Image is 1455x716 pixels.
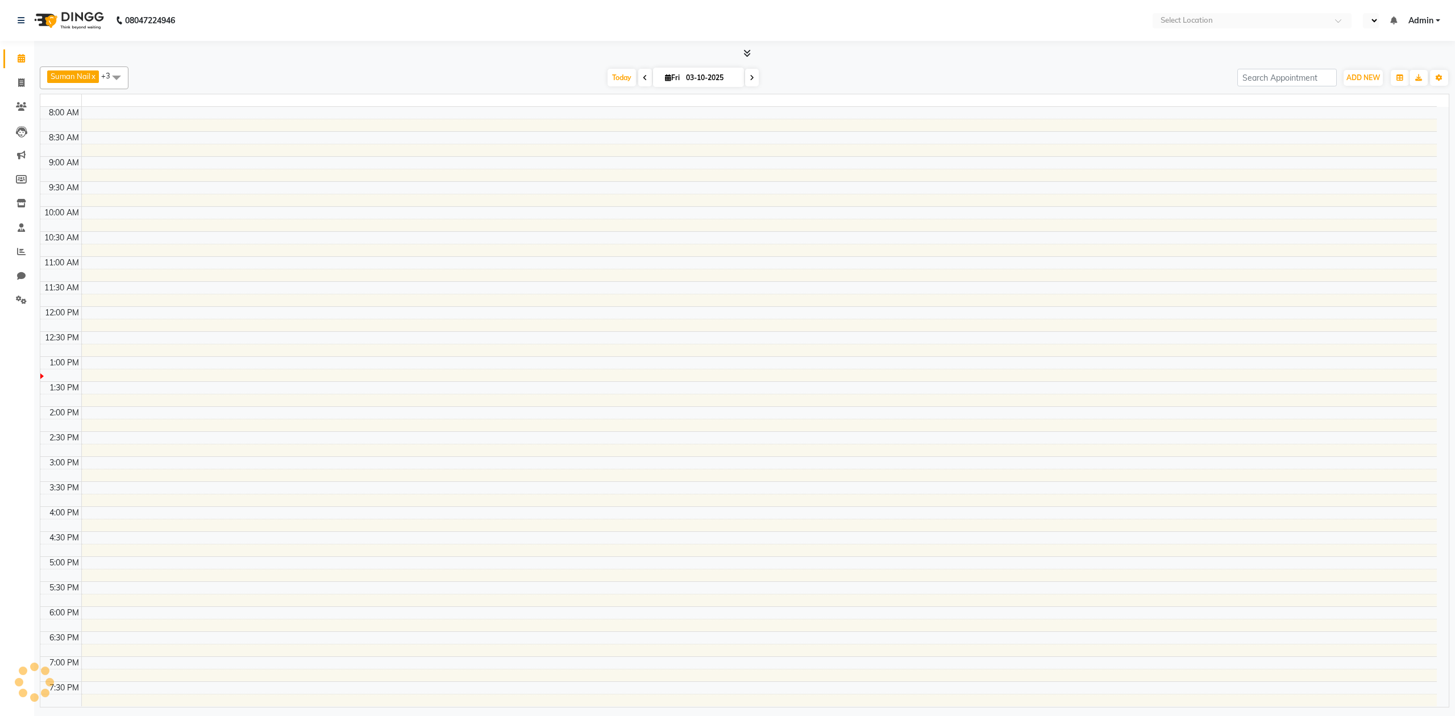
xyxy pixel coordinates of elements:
img: logo [29,5,107,36]
div: 12:00 PM [43,307,81,319]
div: 4:00 PM [47,507,81,519]
div: 4:30 PM [47,532,81,544]
div: 7:30 PM [47,682,81,694]
input: 2025-10-03 [683,69,739,86]
div: 3:00 PM [47,457,81,469]
div: 6:30 PM [47,632,81,644]
div: 6:00 PM [47,607,81,619]
div: 11:30 AM [42,282,81,294]
div: 8:00 AM [47,107,81,119]
span: Admin [1408,15,1433,27]
input: Search Appointment [1237,69,1337,86]
div: 7:00 PM [47,657,81,669]
b: 08047224946 [125,5,175,36]
div: 11:00 AM [42,257,81,269]
div: 2:30 PM [47,432,81,444]
a: x [90,72,95,81]
div: 12:30 PM [43,332,81,344]
span: Today [608,69,636,86]
div: 2:00 PM [47,407,81,419]
div: 10:00 AM [42,207,81,219]
button: ADD NEW [1344,70,1383,86]
div: 1:00 PM [47,357,81,369]
div: 9:30 AM [47,182,81,194]
div: 5:30 PM [47,582,81,594]
div: 8:30 AM [47,132,81,144]
span: +3 [101,71,119,80]
div: 10:30 AM [42,232,81,244]
span: Fri [662,73,683,82]
span: Suman Nail [51,72,90,81]
div: 5:00 PM [47,557,81,569]
div: 3:30 PM [47,482,81,494]
span: ADD NEW [1346,73,1380,82]
div: 9:00 AM [47,157,81,169]
div: 1:30 PM [47,382,81,394]
div: Select Location [1161,15,1213,26]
